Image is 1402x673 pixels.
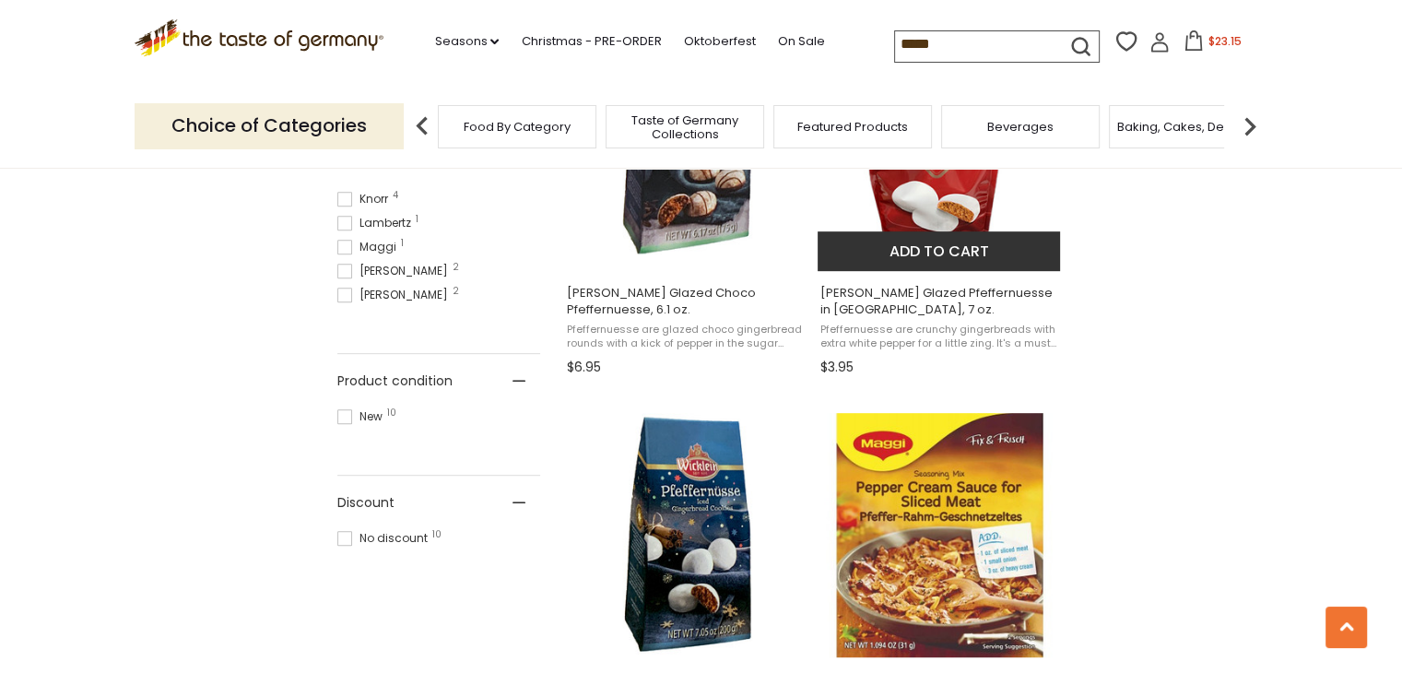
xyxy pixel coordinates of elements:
a: Christmas - PRE-ORDER [521,31,661,52]
a: Beverages [987,120,1054,134]
span: Lambertz [337,215,417,231]
img: next arrow [1231,108,1268,145]
a: Seasons [434,31,499,52]
img: previous arrow [404,108,441,145]
a: Oktoberfest [683,31,755,52]
a: Baking, Cakes, Desserts [1117,120,1260,134]
span: 1 [401,239,404,248]
span: 4 [393,191,398,200]
img: Wicklein Glazed Pfeffernuesse Gingerbread Cookie Bag 7 oz. [564,413,808,657]
span: [PERSON_NAME] Glazed Choco Pfeffernuesse, 6.1 oz. [567,285,806,318]
span: Pfeffernuesse are glazed choco gingerbread rounds with a kick of pepper in the sugar glaze, a cho... [567,323,806,351]
span: Discount [337,493,395,513]
span: No discount [337,530,433,547]
span: Maggi [337,239,402,255]
span: [PERSON_NAME] Glazed Pfeffernuesse in [GEOGRAPHIC_DATA], 7 oz. [820,285,1059,318]
span: 2 [453,287,459,296]
span: [PERSON_NAME] [337,287,454,303]
a: Food By Category [464,120,571,134]
span: New [337,408,388,425]
a: On Sale [777,31,824,52]
span: Pfeffernuesse are crunchy gingerbreads with extra white pepper for a little zing. It's a must for... [820,323,1059,351]
span: Knorr [337,191,394,207]
button: $23.15 [1173,30,1252,58]
span: Product condition [337,372,453,391]
span: 2 [453,263,459,272]
span: $23.15 [1208,33,1241,49]
span: 10 [432,530,442,539]
span: $6.95 [567,358,601,377]
a: Taste of Germany Collections [611,113,759,141]
span: 10 [387,408,396,418]
span: [PERSON_NAME] [337,263,454,279]
a: Featured Products [797,120,908,134]
span: 1 [416,215,418,224]
button: Add to cart [818,231,1060,271]
span: $3.95 [820,358,854,377]
p: Choice of Categories [135,103,404,148]
img: Maggi German Pfefferrahm Pepper Cream Sauce Mix [818,413,1062,657]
